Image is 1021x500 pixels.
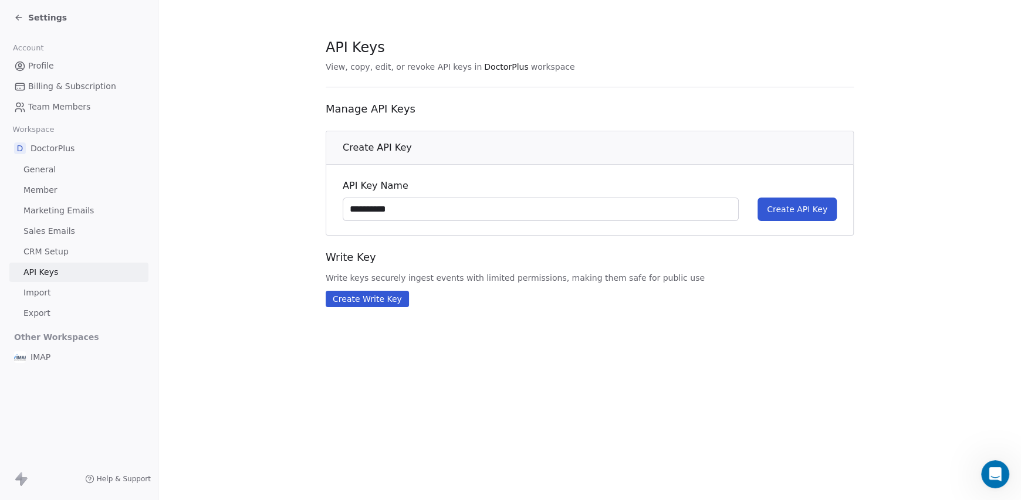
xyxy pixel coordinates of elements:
span: Account [8,39,49,57]
span: API Keys [326,39,384,56]
span: Settings [28,12,67,23]
span: Team Members [28,101,90,113]
button: Create Write Key [326,291,409,307]
span: Help & Support [97,474,151,484]
span: Workspace [8,121,59,138]
iframe: Intercom live chat [981,460,1009,488]
span: API Key Name [343,179,739,193]
span: D [14,142,26,154]
span: Write keys securely ingest events with limited permissions, making them safe for public use [326,272,854,284]
a: Export [9,304,148,323]
span: View, copy, edit, or revoke API keys in workspace [326,61,854,73]
span: Write Key [326,250,854,265]
div: Close [375,5,396,26]
span: API Keys [23,266,58,278]
a: Help & Support [85,474,151,484]
span: CRM Setup [23,246,69,258]
a: CRM Setup [9,242,148,261]
a: General [9,160,148,179]
span: DoctorPlus [31,142,75,154]
span: Other Workspaces [9,328,104,346]
a: Settings [14,12,67,23]
span: Profile [28,60,54,72]
a: API Keys [9,263,148,282]
span: Import [23,287,50,299]
a: Member [9,181,148,200]
span: IMAP [31,351,50,363]
span: Marketing Emails [23,205,94,217]
span: Sales Emails [23,225,75,237]
button: Collapse window [353,5,375,27]
a: Import [9,283,148,302]
span: Member [23,184,58,196]
span: Export [23,307,50,319]
span: DoctorPlus [484,61,528,73]
a: Marketing Emails [9,201,148,220]
a: Billing & Subscription [9,77,148,96]
span: Create API Key [343,141,412,155]
img: IMAP_Logo_ok.jpg [14,351,26,363]
a: Sales Emails [9,222,148,241]
span: Billing & Subscription [28,80,116,93]
button: go back [8,5,30,27]
button: Create API Key [758,198,837,221]
span: Create API Key [767,203,827,215]
a: Team Members [9,97,148,117]
a: Profile [9,56,148,76]
span: Manage API Keys [326,101,854,117]
span: General [23,164,56,176]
